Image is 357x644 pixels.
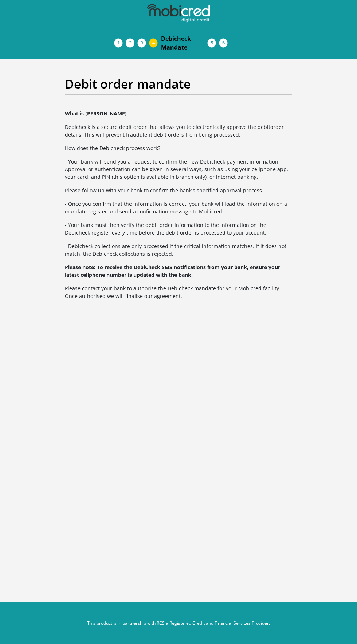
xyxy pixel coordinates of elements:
p: - Your bank will send you a request to confirm the new Debicheck payment information. Approval or... [65,158,292,181]
a: DebicheckMandate [155,31,213,55]
p: This product is in partnership with RCS a Registered Credit and Financial Services Provider. [53,620,304,627]
h2: Debit order mandate [65,76,292,91]
p: How does the Debicheck process work? [65,144,292,152]
p: Please contact your bank to authorise the Debicheck mandate for your Mobicred facility. Once auth... [65,284,292,300]
p: - Debicheck collections are only processed if the critical information matches. If it does not ma... [65,242,292,258]
p: - Your bank must then verify the debit order information to the information on the Debicheck regi... [65,221,292,236]
p: - Once you confirm that the information is correct, your bank will load the information on a mand... [65,200,292,215]
p: Debicheck is a secure debit order that allows you to electronically approve the debitorder detail... [65,123,292,138]
b: What is [PERSON_NAME] [65,110,127,117]
img: mobicred logo [147,4,210,23]
b: Please note: To receive the DebiCheck SMS notifications from your bank, ensure your latest cellph... [65,264,280,278]
p: Please follow up with your bank to confirm the bank's specified approval process. [65,186,292,194]
span: Debicheck Mandate [161,34,208,52]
